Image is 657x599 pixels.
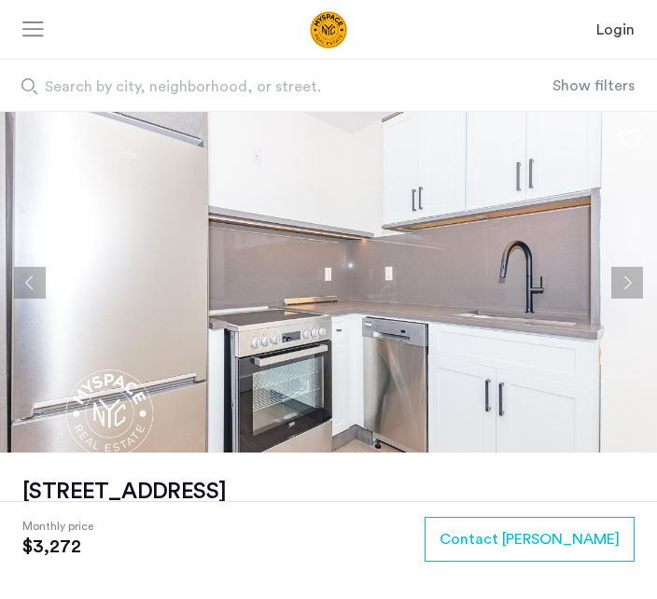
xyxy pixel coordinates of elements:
h1: [STREET_ADDRESS] [22,475,383,508]
a: [STREET_ADDRESS][GEOGRAPHIC_DATA], [GEOGRAPHIC_DATA], 11226 [22,475,383,531]
img: logo [237,11,420,49]
a: Cazamio Logo [237,11,420,49]
button: Next apartment [611,267,643,299]
button: button [425,517,635,562]
span: $3,272 [22,536,93,558]
span: Contact [PERSON_NAME] [440,528,620,550]
span: Monthly price [22,517,93,536]
button: Previous apartment [14,267,46,299]
span: Search by city, neighborhood, or street. [45,76,487,98]
button: Show or hide filters [552,75,635,97]
a: Login [596,19,635,41]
